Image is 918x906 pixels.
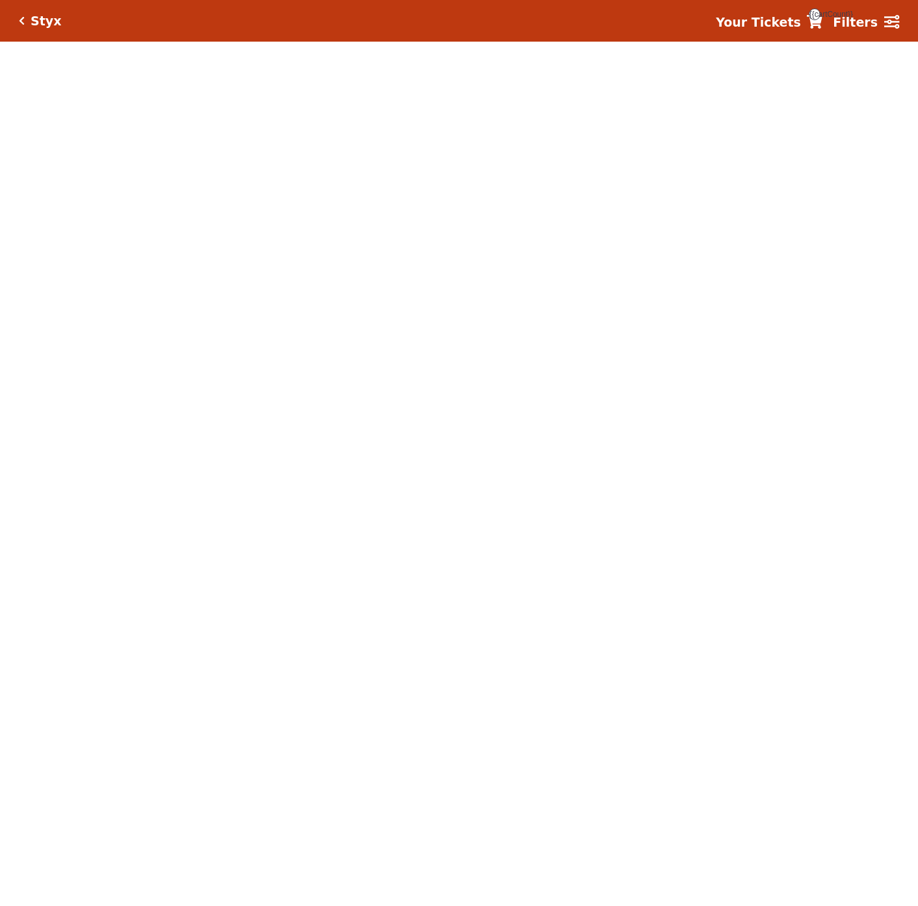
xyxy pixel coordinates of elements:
[19,16,25,25] a: Click here to go back to filters
[716,13,822,32] a: Your Tickets {{cartCount}}
[833,13,899,32] a: Filters
[716,15,801,29] strong: Your Tickets
[31,14,61,29] h5: Styx
[809,8,820,20] span: {{cartCount}}
[833,15,878,29] strong: Filters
